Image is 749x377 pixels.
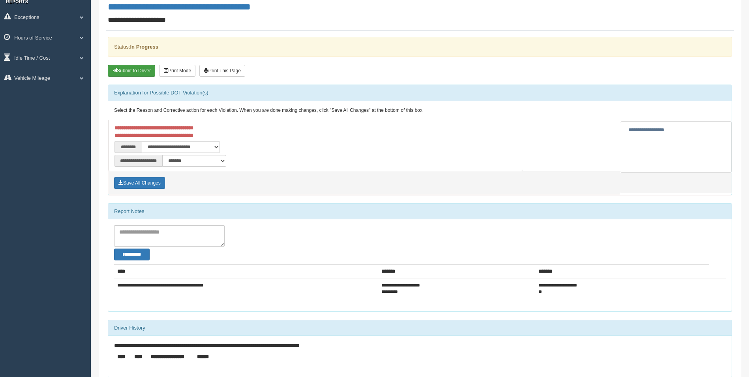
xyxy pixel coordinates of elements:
button: Print This Page [199,65,245,77]
button: Print Mode [159,65,195,77]
strong: In Progress [130,44,158,50]
div: Report Notes [108,204,732,219]
div: Select the Reason and Corrective action for each Violation. When you are done making changes, cli... [108,101,732,120]
button: Change Filter Options [114,249,150,260]
button: Submit To Driver [108,65,155,77]
div: Driver History [108,320,732,336]
div: Status: [108,37,732,57]
button: Save [114,177,165,189]
div: Explanation for Possible DOT Violation(s) [108,85,732,101]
